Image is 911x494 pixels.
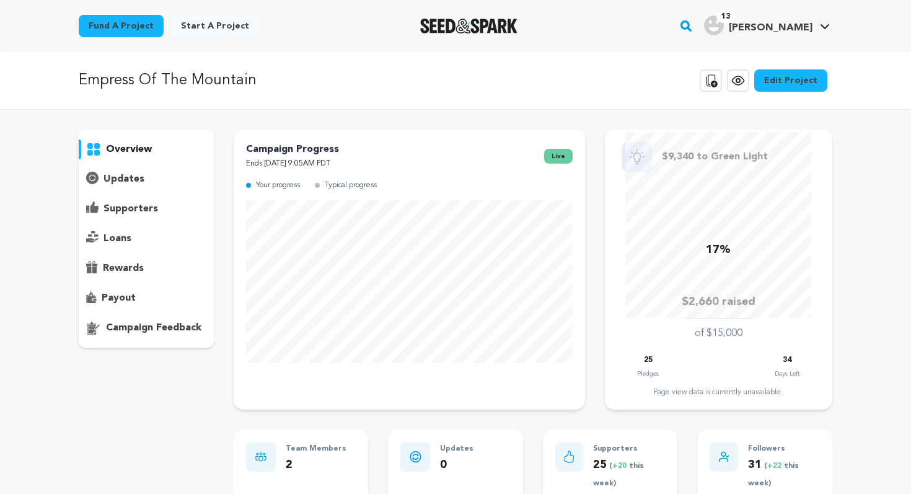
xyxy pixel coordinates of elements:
[593,456,665,492] p: 25
[79,69,257,92] p: Empress Of The Mountain
[420,19,517,33] a: Seed&Spark Homepage
[79,169,214,189] button: updates
[704,15,724,35] img: user.png
[246,157,339,171] p: Ends [DATE] 9:05AM PDT
[754,69,827,92] a: Edit Project
[544,149,573,164] span: live
[79,288,214,308] button: payout
[644,353,653,368] p: 25
[775,368,799,380] p: Days Left
[103,172,144,187] p: updates
[286,456,346,474] p: 2
[79,318,214,338] button: campaign feedback
[440,456,473,474] p: 0
[106,142,152,157] p: overview
[79,139,214,159] button: overview
[702,13,832,35] a: Sofia G.'s Profile
[286,442,346,456] p: Team Members
[79,15,164,37] a: Fund a project
[637,368,659,380] p: Pledges
[103,201,158,216] p: supporters
[704,15,812,35] div: Sofia G.'s Profile
[748,456,820,492] p: 31
[256,179,300,193] p: Your progress
[420,19,517,33] img: Seed&Spark Logo Dark Mode
[716,11,735,23] span: 13
[103,231,131,246] p: loans
[246,142,339,157] p: Campaign Progress
[325,179,377,193] p: Typical progress
[617,387,820,397] div: Page view data is currently unavailable.
[783,353,791,368] p: 34
[79,258,214,278] button: rewards
[79,199,214,219] button: supporters
[171,15,259,37] a: Start a project
[103,261,144,276] p: rewards
[729,23,812,33] span: [PERSON_NAME]
[748,462,799,488] span: ( this week)
[748,442,820,456] p: Followers
[695,326,742,341] p: of $15,000
[612,462,629,470] span: +20
[106,320,201,335] p: campaign feedback
[440,442,473,456] p: Updates
[702,13,832,39] span: Sofia G.'s Profile
[593,462,644,488] span: ( this week)
[102,291,136,306] p: payout
[767,462,784,470] span: +22
[593,442,665,456] p: Supporters
[706,241,731,259] p: 17%
[79,229,214,249] button: loans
